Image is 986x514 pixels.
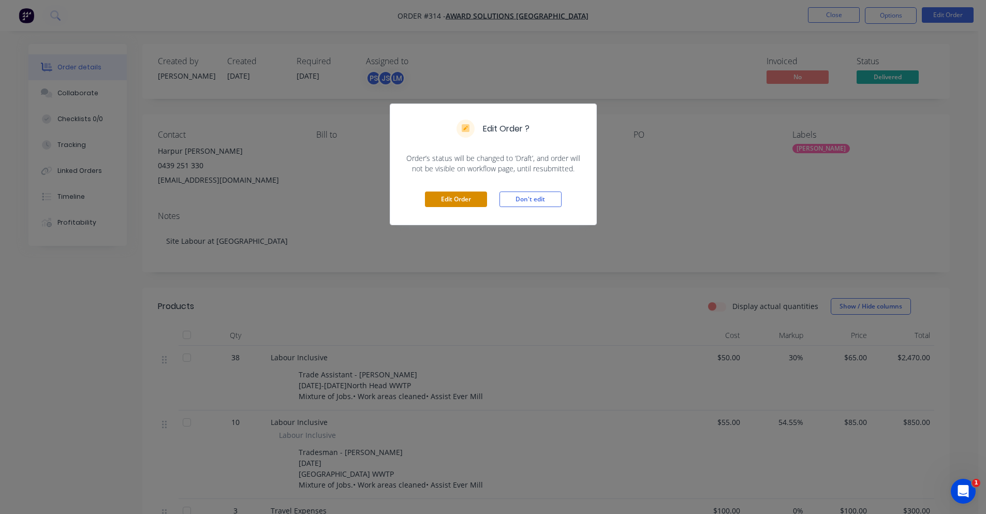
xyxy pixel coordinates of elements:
span: Order’s status will be changed to ‘Draft’, and order will not be visible on workflow page, until ... [403,153,584,174]
h5: Edit Order ? [483,123,529,135]
button: Edit Order [425,192,487,207]
span: 1 [972,479,980,487]
iframe: Intercom live chat [951,479,976,504]
button: Don't edit [499,192,562,207]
